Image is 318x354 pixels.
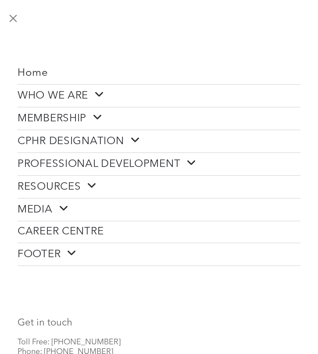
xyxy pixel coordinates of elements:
[18,338,121,346] span: Toll Free: [PHONE_NUMBER]
[18,157,197,171] span: PROFESSIONAL DEVELOPMENT
[18,153,300,175] a: PROFESSIONAL DEVELOPMENT
[18,63,300,84] a: Home
[18,176,300,198] a: RESOURCES
[18,85,300,107] a: WHO WE ARE
[18,130,300,152] a: CPHR DESIGNATION
[18,198,300,221] a: MEDIA
[18,243,300,265] a: FOOTER
[4,10,22,27] button: menu
[18,221,300,243] a: CAREER CENTRE
[18,107,300,130] a: MEMBERSHIP
[18,318,72,328] font: Get in touch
